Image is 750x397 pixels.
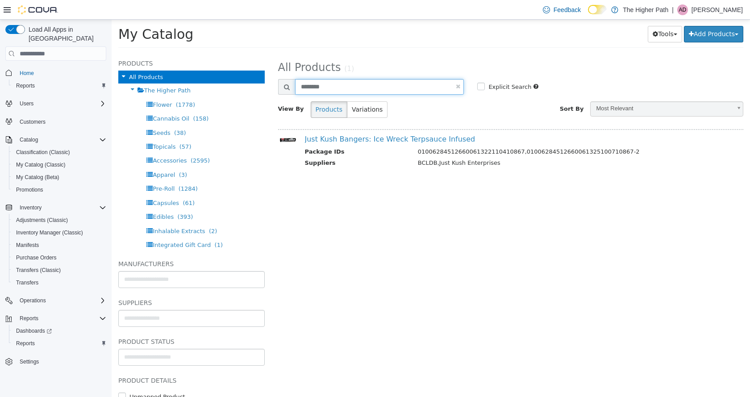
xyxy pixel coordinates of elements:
[193,115,364,124] a: Just Kush Bangers: Ice Wreck Terpsauce Infused
[9,184,110,196] button: Promotions
[623,4,668,15] p: The Higher Path
[33,67,79,74] span: The Higher Path
[16,68,37,79] a: Home
[16,67,106,78] span: Home
[16,98,37,109] button: Users
[479,82,632,97] a: Most Relevant
[12,252,106,263] span: Purchase Orders
[20,118,46,125] span: Customers
[12,326,55,336] a: Dashboards
[12,184,106,195] span: Promotions
[12,80,38,91] a: Reports
[81,96,97,102] span: (158)
[64,82,83,88] span: (1778)
[5,63,106,391] nav: Complex example
[12,227,87,238] a: Inventory Manager (Classic)
[71,180,83,187] span: (61)
[16,340,35,347] span: Reports
[2,97,110,110] button: Users
[103,222,111,229] span: (1)
[68,124,80,130] span: (57)
[9,264,110,276] button: Transfers (Classic)
[679,4,687,15] span: AD
[16,202,106,213] span: Inventory
[41,166,63,172] span: Pre-Roll
[12,215,106,226] span: Adjustments (Classic)
[16,229,83,236] span: Inventory Manager (Classic)
[7,278,153,288] h5: Suppliers
[7,239,153,250] h5: Manufacturers
[16,242,39,249] span: Manifests
[16,134,106,145] span: Catalog
[20,315,38,322] span: Reports
[67,166,86,172] span: (1284)
[17,54,51,61] span: All Products
[20,297,46,304] span: Operations
[16,217,68,224] span: Adjustments (Classic)
[12,277,106,288] span: Transfers
[2,201,110,214] button: Inventory
[16,356,106,367] span: Settings
[235,82,276,98] button: Variations
[16,254,57,261] span: Purchase Orders
[41,138,75,144] span: Accessories
[9,325,110,337] a: Dashboards
[12,265,64,276] a: Transfers (Classic)
[12,252,60,263] a: Purchase Orders
[16,313,42,324] button: Reports
[539,1,584,19] a: Feedback
[300,128,619,139] td: 01006284512660061322110410867,01006284512660061325100710867-2
[12,265,106,276] span: Transfers (Classic)
[9,146,110,159] button: Classification (Classic)
[7,355,153,366] h5: Product Details
[9,251,110,264] button: Purchase Orders
[193,128,300,139] th: Package IDs
[588,5,607,14] input: Dark Mode
[9,79,110,92] button: Reports
[9,214,110,226] button: Adjustments (Classic)
[18,5,58,14] img: Cova
[7,317,153,327] h5: Product Status
[12,227,106,238] span: Inventory Manager (Classic)
[16,327,52,334] span: Dashboards
[16,279,38,286] span: Transfers
[12,240,42,251] a: Manifests
[16,186,43,193] span: Promotions
[16,134,42,145] button: Catalog
[16,267,61,274] span: Transfers (Classic)
[9,226,110,239] button: Inventory Manager (Classic)
[572,6,632,23] button: Add Products
[16,313,106,324] span: Reports
[16,295,106,306] span: Operations
[41,222,99,229] span: Integrated Gift Card
[692,4,743,15] p: [PERSON_NAME]
[16,82,35,89] span: Reports
[2,66,110,79] button: Home
[9,337,110,350] button: Reports
[16,149,70,156] span: Classification (Classic)
[16,174,59,181] span: My Catalog (Beta)
[233,45,242,53] small: (1)
[20,136,38,143] span: Catalog
[12,184,47,195] a: Promotions
[12,159,69,170] a: My Catalog (Classic)
[7,7,82,22] span: My Catalog
[12,240,106,251] span: Manifests
[2,294,110,307] button: Operations
[12,172,106,183] span: My Catalog (Beta)
[41,208,93,215] span: Inhalable Extracts
[448,86,472,92] span: Sort By
[67,152,75,159] span: (3)
[193,139,300,150] th: Suppliers
[20,358,39,365] span: Settings
[375,63,420,72] label: Explicit Search
[300,139,619,150] td: BCLDB,Just Kush Enterprises
[41,152,63,159] span: Apparel
[16,295,50,306] button: Operations
[12,338,106,349] span: Reports
[677,4,688,15] div: Austin Delaye
[16,356,42,367] a: Settings
[12,147,106,158] span: Classification (Classic)
[20,70,34,77] span: Home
